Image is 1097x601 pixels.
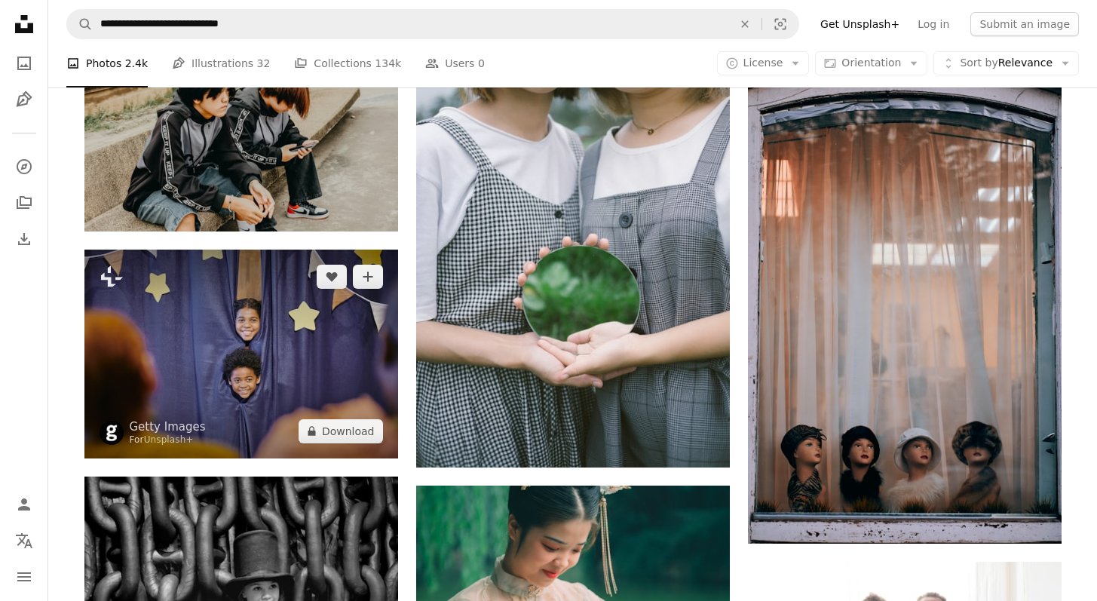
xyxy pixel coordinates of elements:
button: Search Unsplash [67,10,93,38]
span: Orientation [841,57,901,69]
a: a couple of girls holding watermelon [416,225,730,238]
img: A group of children looking out of a window [748,73,1062,544]
a: Happy African children peeking out from behind the scenes, they showing performance to adults [84,347,398,360]
button: Language [9,526,39,556]
img: Two people sit side-by-side on a ledge. [84,23,398,232]
a: Users 0 [425,39,485,87]
div: For [130,434,206,446]
button: Orientation [815,51,927,75]
img: Go to Getty Images's profile [100,421,124,445]
button: Visual search [762,10,798,38]
a: Unsplash+ [144,434,194,445]
a: Photos [9,48,39,78]
img: Happy African children peeking out from behind the scenes, they showing performance to adults [84,250,398,458]
span: 0 [478,55,485,72]
button: Like [317,265,347,289]
a: Getty Images [130,419,206,434]
a: Explore [9,152,39,182]
span: Sort by [960,57,997,69]
a: Get Unsplash+ [811,12,909,36]
a: A group of children looking out of a window [748,302,1062,315]
a: Collections [9,188,39,218]
button: Clear [728,10,761,38]
span: License [743,57,783,69]
button: Add to Collection [353,265,383,289]
a: Two people sit side-by-side on a ledge. [84,120,398,133]
button: License [717,51,810,75]
a: Home — Unsplash [9,9,39,42]
span: Relevance [960,56,1053,71]
a: Collections 134k [294,39,401,87]
span: 32 [257,55,271,72]
button: Menu [9,562,39,592]
a: Log in / Sign up [9,489,39,520]
span: 134k [375,55,401,72]
button: Download [299,419,383,443]
button: Sort byRelevance [933,51,1079,75]
a: Download History [9,224,39,254]
a: Illustrations 32 [172,39,270,87]
button: Submit an image [970,12,1079,36]
a: Illustrations [9,84,39,115]
form: Find visuals sitewide [66,9,799,39]
a: Log in [909,12,958,36]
